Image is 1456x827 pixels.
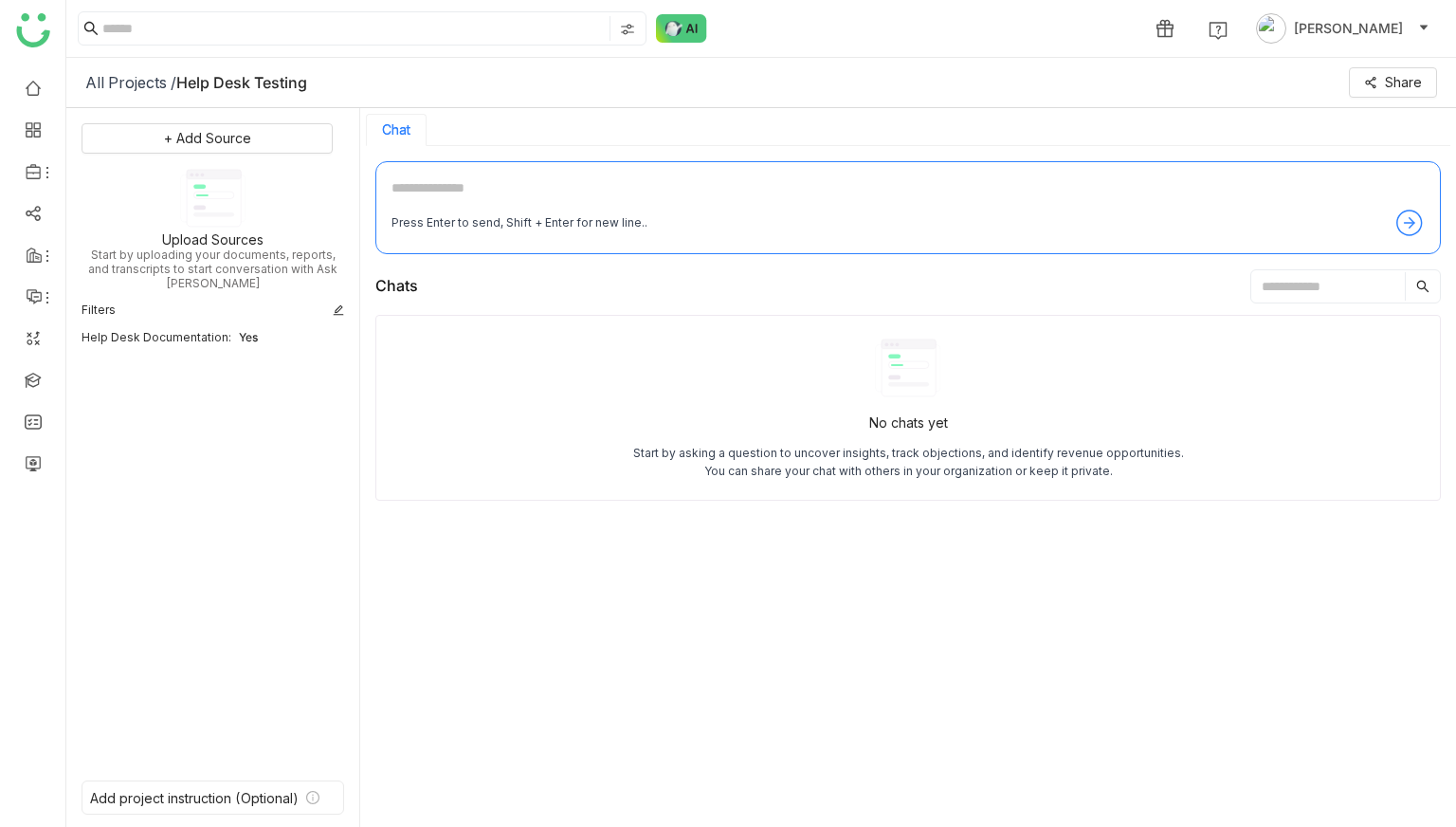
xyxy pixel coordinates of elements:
[239,330,344,344] div: Yes
[1252,13,1433,44] button: [PERSON_NAME]
[82,302,116,319] div: Filters
[1256,13,1286,44] img: avatar
[1385,72,1422,93] span: Share
[869,413,948,433] div: No chats yet
[162,231,264,248] div: Upload Sources
[90,790,299,806] div: Add project instruction (Optional)
[176,73,307,92] div: Help Desk Testing
[382,122,410,138] button: Chat
[1349,67,1437,98] button: Share
[82,248,344,290] div: Start by uploading your documents, reports, and transcripts to start conversation with Ask [PERSO...
[82,330,231,344] div: Help Desk Documentation:
[632,445,1185,481] div: Start by asking a question to uncover insights, track objections, and identify revenue opportunit...
[1294,18,1403,39] span: [PERSON_NAME]
[16,13,50,47] img: logo
[375,274,418,298] div: Chats
[1209,21,1228,40] img: help.svg
[620,22,635,37] img: search-type.svg
[85,73,176,92] div: All Projects /
[82,123,333,154] button: + Add Source
[391,214,647,232] div: Press Enter to send, Shift + Enter for new line..
[656,14,707,43] img: ask-buddy-normal.svg
[164,128,251,149] span: + Add Source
